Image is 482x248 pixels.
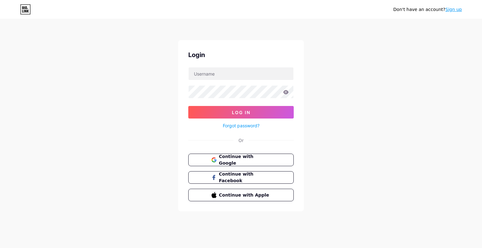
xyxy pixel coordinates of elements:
[238,137,244,144] div: Or
[219,192,271,198] span: Continue with Apple
[445,7,462,12] a: Sign up
[223,122,260,129] a: Forgot password?
[188,50,294,60] div: Login
[188,106,294,119] button: Log In
[219,171,271,184] span: Continue with Facebook
[189,67,293,80] input: Username
[188,154,294,166] button: Continue with Google
[232,110,250,115] span: Log In
[393,6,462,13] div: Don't have an account?
[188,171,294,184] button: Continue with Facebook
[188,189,294,201] button: Continue with Apple
[219,153,271,166] span: Continue with Google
